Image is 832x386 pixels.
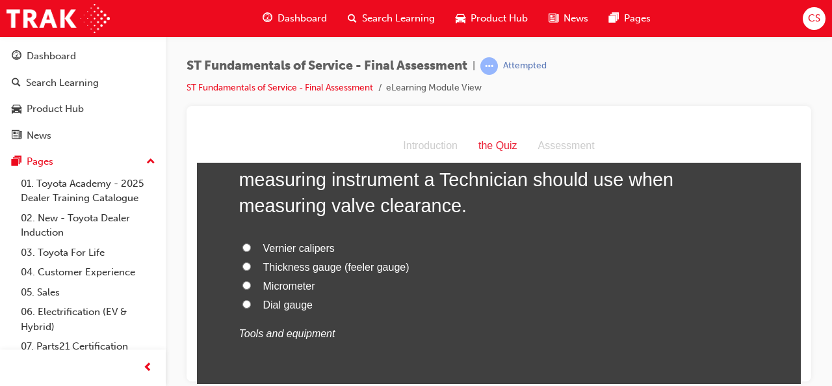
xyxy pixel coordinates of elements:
span: Dial gauge [66,170,116,181]
span: Search Learning [362,11,435,26]
span: news-icon [549,10,558,27]
a: search-iconSearch Learning [337,5,445,32]
div: Assessment [331,7,408,26]
span: From the options below, select the most appropriate measuring instrument a Technician should use ... [42,13,487,87]
a: 03. Toyota For Life [16,243,161,263]
div: Search Learning [26,76,99,90]
input: Thickness gauge (feeler gauge) [45,133,54,141]
span: car-icon [456,10,465,27]
input: Micrometer [45,152,54,160]
span: News [564,11,588,26]
button: Pages [5,150,161,174]
a: pages-iconPages [599,5,661,32]
div: Introduction [196,7,271,26]
a: ST Fundamentals of Service - Final Assessment [187,82,373,93]
a: Product Hub [5,97,161,121]
span: Product Hub [471,11,528,26]
span: ST Fundamentals of Service - Final Assessment [187,59,467,74]
a: 07. Parts21 Certification [16,337,161,357]
span: Vernier calipers [66,113,138,124]
span: guage-icon [12,51,21,62]
span: Pages [624,11,651,26]
a: 01. Toyota Academy - 2025 Dealer Training Catalogue [16,174,161,208]
span: car-icon [12,103,21,115]
span: guage-icon [263,10,272,27]
span: CS [808,11,820,26]
div: Dashboard [27,49,76,64]
span: pages-icon [609,10,619,27]
a: News [5,124,161,148]
div: Attempted [503,60,547,72]
a: car-iconProduct Hub [445,5,538,32]
a: Dashboard [5,44,161,68]
div: the Quiz [271,7,331,26]
li: eLearning Module View [386,81,482,96]
input: Vernier calipers [45,114,54,122]
a: 02. New - Toyota Dealer Induction [16,208,161,243]
button: DashboardSearch LearningProduct HubNews [5,42,161,150]
span: search-icon [348,10,357,27]
a: 04. Customer Experience [16,262,161,283]
span: Dashboard [278,11,327,26]
span: learningRecordVerb_ATTEMPT-icon [480,57,498,75]
a: 05. Sales [16,283,161,303]
a: 06. Electrification (EV & Hybrid) [16,302,161,337]
img: Trak [6,4,110,33]
span: Micrometer [66,151,118,162]
a: guage-iconDashboard [252,5,337,32]
span: | [473,59,475,74]
input: Dial gauge [45,171,54,179]
a: Search Learning [5,71,161,95]
div: Product Hub [27,102,84,117]
span: search-icon [12,77,21,89]
span: prev-icon [143,360,153,376]
h2: 4 . [42,10,562,89]
div: Pages [27,154,53,169]
div: News [27,128,51,143]
em: Tools and equipment [42,199,138,210]
span: up-icon [146,154,155,171]
button: CS [803,7,825,30]
span: news-icon [12,130,21,142]
a: news-iconNews [538,5,599,32]
span: Thickness gauge (feeler gauge) [66,132,213,143]
span: pages-icon [12,156,21,168]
